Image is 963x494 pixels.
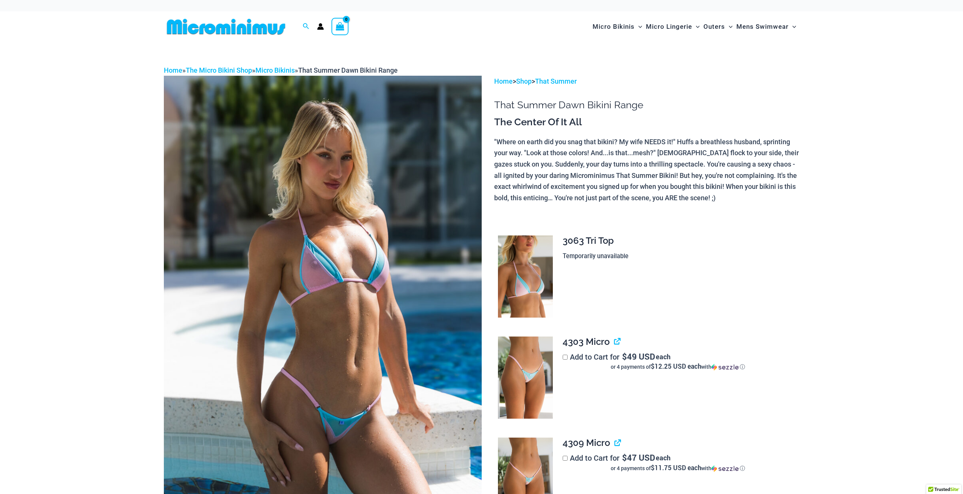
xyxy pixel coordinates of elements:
[651,362,701,371] span: $12.25 USD each
[494,76,799,87] p: > >
[734,15,798,38] a: Mens SwimwearMenu ToggleMenu Toggle
[622,454,655,461] span: 47 USD
[563,251,793,262] p: Temporarily unavailable
[494,116,799,129] h3: The Center Of It All
[494,77,513,85] a: Home
[656,353,671,360] span: each
[563,352,793,371] label: Add to Cart for
[711,465,739,472] img: Sezzle
[255,66,295,74] a: Micro Bikinis
[644,15,702,38] a: Micro LingerieMenu ToggleMenu Toggle
[593,17,635,36] span: Micro Bikinis
[494,136,799,204] p: "Where on earth did you snag that bikini? My wife NEEDS it!" Huffs a breathless husband, sprintin...
[622,452,627,463] span: $
[789,17,796,36] span: Menu Toggle
[703,17,725,36] span: Outers
[646,17,692,36] span: Micro Lingerie
[563,437,610,448] span: 4309 Micro
[563,336,610,347] span: 4303 Micro
[656,454,671,461] span: each
[563,363,793,371] div: or 4 payments of with
[298,66,398,74] span: That Summer Dawn Bikini Range
[164,18,288,35] img: MM SHOP LOGO FLAT
[563,235,614,246] span: 3063 Tri Top
[725,17,733,36] span: Menu Toggle
[186,66,252,74] a: The Micro Bikini Shop
[494,99,799,111] h1: That Summer Dawn Bikini Range
[702,15,734,38] a: OutersMenu ToggleMenu Toggle
[736,17,789,36] span: Mens Swimwear
[591,15,644,38] a: Micro BikinisMenu ToggleMenu Toggle
[622,353,655,360] span: 49 USD
[331,18,349,35] a: View Shopping Cart, empty
[692,17,700,36] span: Menu Toggle
[635,17,642,36] span: Menu Toggle
[651,463,701,472] span: $11.75 USD each
[498,337,553,419] img: That Summer Dawn 4303 Micro
[711,364,739,371] img: Sezzle
[164,66,398,74] span: » » »
[164,66,182,74] a: Home
[317,23,324,30] a: Account icon link
[563,363,793,371] div: or 4 payments of$12.25 USD eachwithSezzle Click to learn more about Sezzle
[590,14,800,39] nav: Site Navigation
[498,235,553,318] img: That Summer Dawn 3063 Tri Top
[622,351,627,362] span: $
[303,22,310,31] a: Search icon link
[563,355,568,360] input: Add to Cart for$49 USD eachor 4 payments of$12.25 USD eachwithSezzle Click to learn more about Se...
[535,77,577,85] a: That Summer
[563,456,568,461] input: Add to Cart for$47 USD eachor 4 payments of$11.75 USD eachwithSezzle Click to learn more about Se...
[563,464,793,472] div: or 4 payments of with
[563,453,793,472] label: Add to Cart for
[563,464,793,472] div: or 4 payments of$11.75 USD eachwithSezzle Click to learn more about Sezzle
[516,77,532,85] a: Shop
